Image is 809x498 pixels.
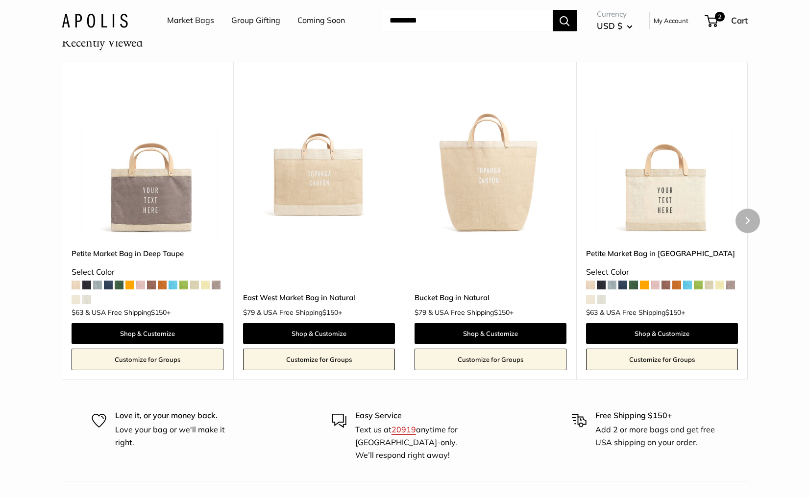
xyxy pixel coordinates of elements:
a: Shop & Customize [586,323,738,344]
span: $150 [322,308,338,317]
a: Customize for Groups [415,349,566,370]
a: Shop & Customize [72,323,223,344]
a: My Account [654,15,688,26]
a: Customize for Groups [586,349,738,370]
a: Bucket Bag in NaturalBucket Bag in Natural [415,86,566,238]
span: USD $ [597,21,622,31]
a: Coming Soon [297,13,345,28]
span: $150 [665,308,681,317]
span: & USA Free Shipping + [257,309,342,316]
a: Petite Market Bag in OatPetite Market Bag in Oat [586,86,738,238]
span: & USA Free Shipping + [600,309,685,316]
span: $63 [72,308,83,317]
span: $150 [494,308,510,317]
span: Currency [597,7,633,21]
p: Add 2 or more bags and get free USA shipping on your order. [595,424,718,449]
p: Text us at anytime for [GEOGRAPHIC_DATA]-only. We’ll respond right away! [355,424,478,461]
a: East West Market Bag in Natural [243,292,395,303]
a: Group Gifting [231,13,280,28]
a: 20919 [392,425,416,434]
a: Customize for Groups [243,349,395,370]
div: Select Color [586,265,738,280]
span: $79 [243,308,255,317]
span: $79 [415,308,426,317]
button: Search [553,10,577,31]
a: Petite Market Bag in Deep TaupePetite Market Bag in Deep Taupe [72,86,223,238]
p: Love your bag or we'll make it right. [115,424,238,449]
a: 2 Cart [706,13,748,28]
p: Free Shipping $150+ [595,409,718,422]
span: 2 [714,12,724,22]
span: Cart [731,15,748,25]
a: Shop & Customize [243,323,395,344]
span: $150 [151,308,167,317]
a: Customize for Groups [72,349,223,370]
img: Petite Market Bag in Oat [586,86,738,238]
input: Search... [382,10,553,31]
div: Select Color [72,265,223,280]
img: Bucket Bag in Natural [415,86,566,238]
span: & USA Free Shipping + [85,309,171,316]
p: Love it, or your money back. [115,409,238,422]
img: Apolis [62,13,128,27]
img: East West Market Bag in Natural [243,86,395,238]
button: Next [735,209,760,233]
span: $63 [586,308,598,317]
p: Easy Service [355,409,478,422]
a: Market Bags [167,13,214,28]
h2: Recently Viewed [62,33,143,52]
a: Petite Market Bag in Deep Taupe [72,248,223,259]
img: Petite Market Bag in Deep Taupe [72,86,223,238]
a: Petite Market Bag in [GEOGRAPHIC_DATA] [586,248,738,259]
button: USD $ [597,18,633,34]
a: Shop & Customize [415,323,566,344]
a: East West Market Bag in NaturalEast West Market Bag in Natural [243,86,395,238]
a: Bucket Bag in Natural [415,292,566,303]
span: & USA Free Shipping + [428,309,514,316]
